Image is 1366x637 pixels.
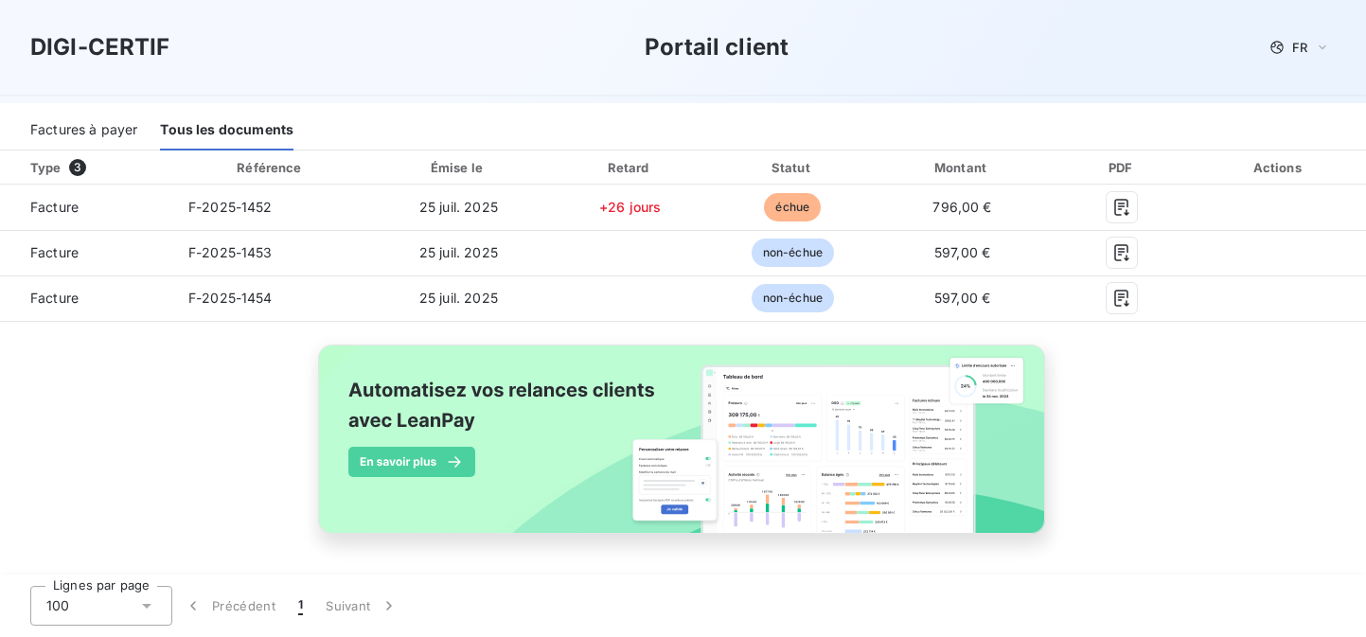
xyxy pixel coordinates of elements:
[932,199,991,215] span: 796,00 €
[15,289,158,308] span: Facture
[764,193,821,221] span: échue
[419,199,498,215] span: 25 juil. 2025
[301,333,1066,566] img: banner
[172,586,287,626] button: Précédent
[287,586,314,626] button: 1
[934,244,990,260] span: 597,00 €
[19,158,169,177] div: Type
[717,158,870,177] div: Statut
[298,596,303,615] span: 1
[30,30,170,64] h3: DIGI-CERTIF
[237,160,301,175] div: Référence
[419,244,498,260] span: 25 juil. 2025
[46,596,69,615] span: 100
[934,290,990,306] span: 597,00 €
[419,290,498,306] span: 25 juil. 2025
[314,586,410,626] button: Suivant
[160,111,293,150] div: Tous les documents
[552,158,709,177] div: Retard
[752,239,834,267] span: non-échue
[645,30,789,64] h3: Portail client
[15,198,158,217] span: Facture
[188,244,273,260] span: F-2025-1453
[188,199,273,215] span: F-2025-1452
[188,290,273,306] span: F-2025-1454
[15,243,158,262] span: Facture
[1292,40,1307,55] span: FR
[599,199,661,215] span: +26 jours
[1197,158,1362,177] div: Actions
[877,158,1048,177] div: Montant
[30,111,137,150] div: Factures à payer
[1056,158,1189,177] div: PDF
[373,158,544,177] div: Émise le
[69,159,86,176] span: 3
[752,284,834,312] span: non-échue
